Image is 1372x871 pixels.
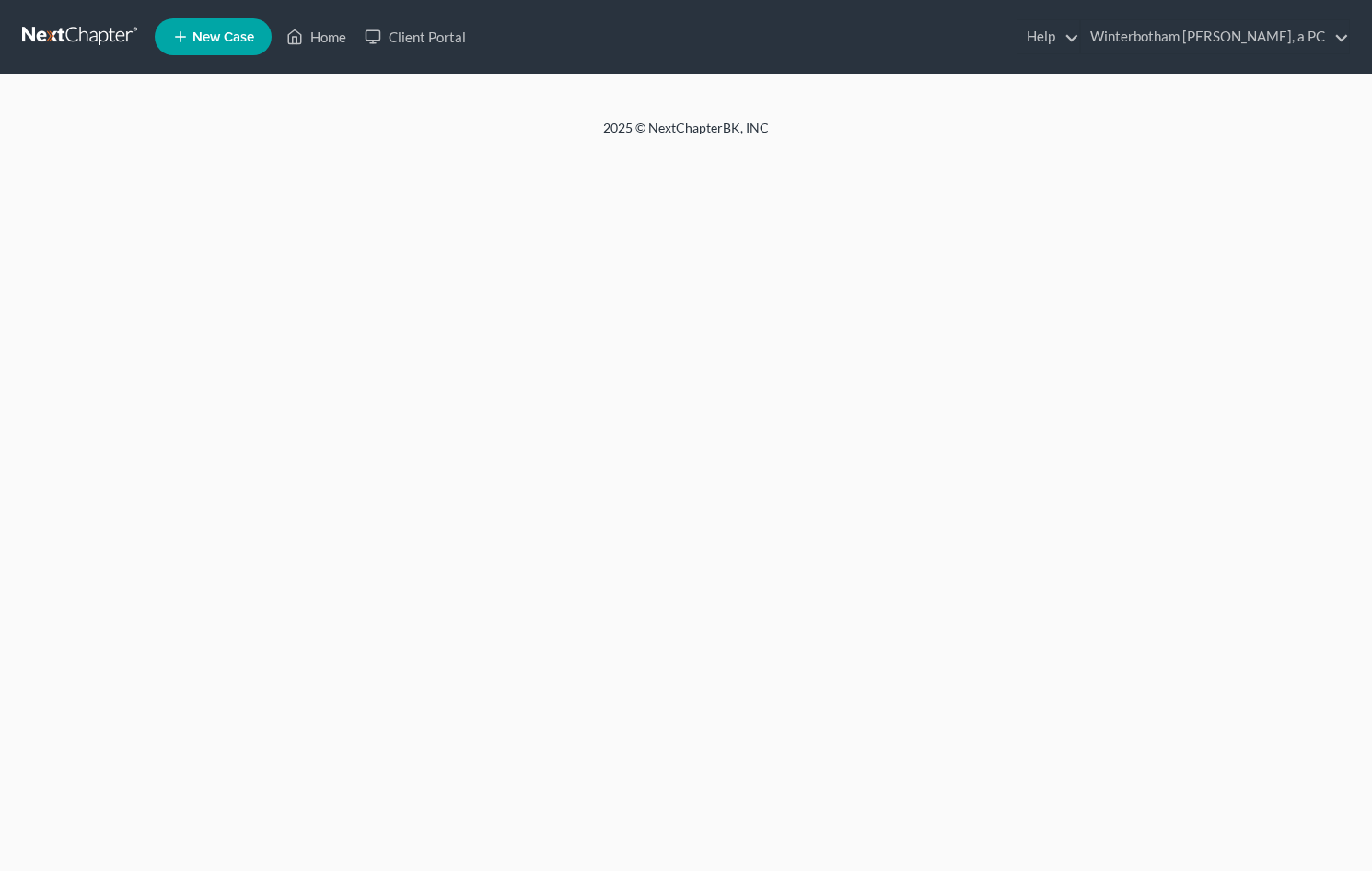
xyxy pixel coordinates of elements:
[155,18,272,55] new-legal-case-button: New Case
[161,119,1211,152] div: 2025 © NextChapterBK, INC
[1081,20,1349,53] a: Winterbotham [PERSON_NAME], a PC
[1017,20,1079,53] a: Help
[277,20,355,53] a: Home
[355,20,475,53] a: Client Portal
